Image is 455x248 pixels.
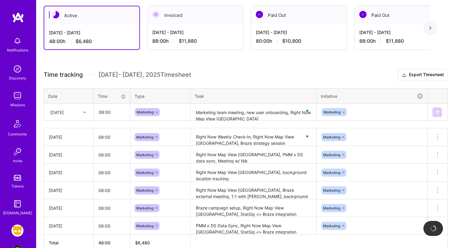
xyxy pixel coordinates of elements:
[11,63,23,75] img: discovery
[429,225,437,232] img: loading
[11,183,24,189] div: Tokens
[44,71,83,79] span: Time tracking
[49,152,88,158] div: [DATE]
[359,11,367,18] img: Paid Out
[251,6,347,24] div: Paid Out
[49,38,135,45] div: 48:00 h
[12,12,24,23] img: logo
[11,225,23,237] img: Grindr: Product & Marketing
[323,135,340,139] span: Marketing
[10,225,25,237] a: Grindr: Product & Marketing
[11,35,23,47] img: bell
[49,205,88,211] div: [DATE]
[11,198,23,210] img: guide book
[44,6,139,25] div: Active
[136,153,153,157] span: Marketing
[402,72,407,78] i: icon Download
[398,69,448,81] button: Export Timesheet
[191,147,316,163] textarea: Right Now Map View [GEOGRAPHIC_DATA], PMM x DS data sync, Meeting w/ Nik
[152,29,238,36] div: [DATE] - [DATE]
[359,29,445,36] div: [DATE] - [DATE]
[94,165,130,181] input: HH:MM
[256,11,263,18] img: Paid Out
[432,107,443,117] div: null
[94,200,130,216] input: HH:MM
[11,146,23,158] img: Invite
[137,110,154,114] span: Marketing
[13,158,22,164] div: Invite
[256,38,342,44] div: 80:00 h
[7,47,28,53] div: Notifications
[98,93,126,99] div: Time
[44,88,94,104] th: Date
[179,38,197,44] span: $11,880
[136,224,153,228] span: Marketing
[191,129,316,146] textarea: To enrich screen reader interactions, please activate Accessibility in Grammarly extension settings
[359,38,445,44] div: 88:00 h
[94,147,130,163] input: HH:MM
[282,38,301,44] span: $10,800
[49,187,88,194] div: [DATE]
[386,38,404,44] span: $11,880
[323,206,340,210] span: Marketing
[136,170,153,175] span: Marketing
[190,88,317,104] th: Task
[323,153,340,157] span: Marketing
[83,111,86,114] i: icon Chevron
[135,240,150,245] span: $ 6,480
[130,88,190,104] th: Type
[49,223,88,229] div: [DATE]
[321,93,423,100] div: Initiative
[152,11,159,18] img: Invoiced
[49,169,88,176] div: [DATE]
[323,170,340,175] span: Marketing
[49,29,135,36] div: [DATE] - [DATE]
[9,75,26,81] div: Discovery
[98,71,191,79] span: [DATE] - [DATE] , 2025 Timesheet
[136,188,153,193] span: Marketing
[191,218,316,234] textarea: PMM x DS Data Sync, Right Now Map View [GEOGRAPHIC_DATA], StatSig <> Braze integration
[94,129,130,145] input: HH:MM
[191,104,316,120] textarea: To enrich screen reader interactions, please activate Accessibility in Grammarly extension settings
[152,38,238,44] div: 88:00 h
[323,110,341,114] span: Marketing
[94,182,130,198] input: HH:MM
[429,26,432,30] img: right
[50,109,64,115] div: [DATE]
[136,206,153,210] span: Marketing
[191,182,316,199] textarea: Right Now Map View [GEOGRAPHIC_DATA], Braze external meeting, 1:1 with [PERSON_NAME], background ...
[94,104,130,120] input: HH:MM
[8,131,27,137] div: Community
[52,11,59,18] img: Active
[191,200,316,216] textarea: Braze campaign setup, Right Now Map View [GEOGRAPHIC_DATA], StatSig <> Braze integration
[256,29,342,36] div: [DATE] - [DATE]
[323,188,340,193] span: Marketing
[435,110,440,115] img: Submit
[191,164,316,181] textarea: Right Now Map View [GEOGRAPHIC_DATA], background location tracking
[3,210,32,216] div: [DOMAIN_NAME]
[354,6,450,24] div: Paid Out
[10,116,25,131] img: Community
[10,102,25,108] div: Missions
[147,6,243,24] div: Invoiced
[14,175,21,181] img: tokens
[11,90,23,102] img: teamwork
[49,134,88,140] div: [DATE]
[94,218,130,234] input: HH:MM
[323,224,340,228] span: Marketing
[76,38,92,45] span: $6,480
[136,135,153,139] span: Marketing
